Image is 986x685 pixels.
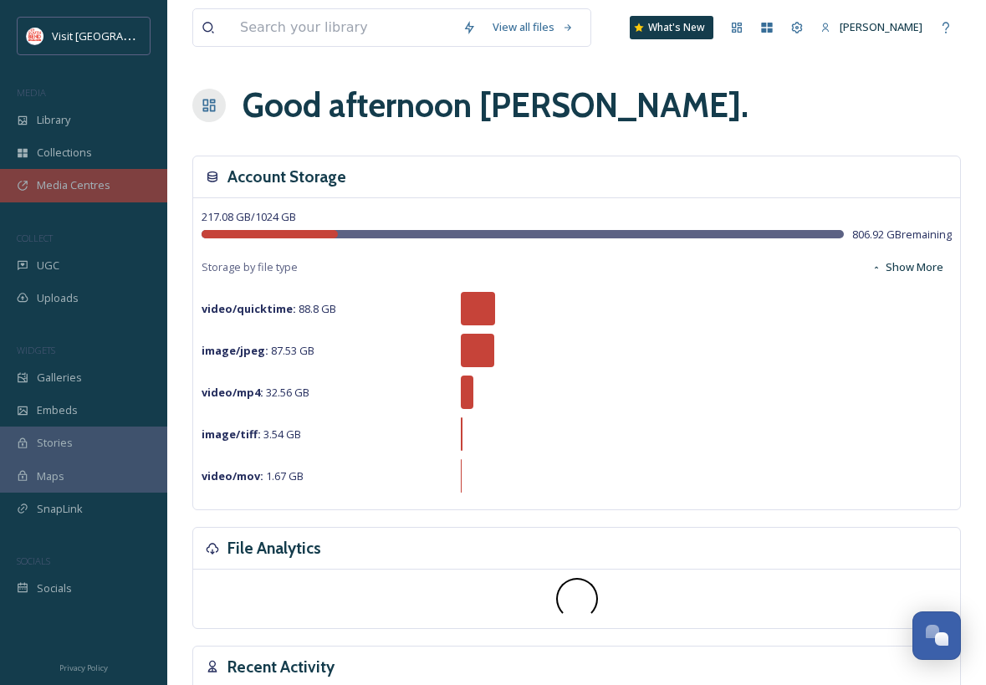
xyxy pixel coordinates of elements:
[202,301,336,316] span: 88.8 GB
[202,468,304,483] span: 1.67 GB
[202,259,298,275] span: Storage by file type
[227,655,335,679] h3: Recent Activity
[202,301,296,316] strong: video/quicktime :
[852,227,952,243] span: 806.92 GB remaining
[202,385,263,400] strong: video/mp4 :
[202,343,314,358] span: 87.53 GB
[202,468,263,483] strong: video/mov :
[17,232,53,244] span: COLLECT
[37,580,72,596] span: Socials
[484,11,582,43] a: View all files
[202,427,261,442] strong: image/tiff :
[37,468,64,484] span: Maps
[59,662,108,673] span: Privacy Policy
[37,435,73,451] span: Stories
[630,16,713,39] a: What's New
[17,555,50,567] span: SOCIALS
[227,165,346,189] h3: Account Storage
[912,611,961,660] button: Open Chat
[37,112,70,128] span: Library
[232,9,454,46] input: Search your library
[37,370,82,386] span: Galleries
[37,258,59,273] span: UGC
[202,427,301,442] span: 3.54 GB
[863,251,952,284] button: Show More
[202,209,296,224] span: 217.08 GB / 1024 GB
[52,28,181,43] span: Visit [GEOGRAPHIC_DATA]
[243,80,748,130] h1: Good afternoon [PERSON_NAME] .
[37,145,92,161] span: Collections
[17,344,55,356] span: WIDGETS
[840,19,922,34] span: [PERSON_NAME]
[37,177,110,193] span: Media Centres
[37,290,79,306] span: Uploads
[37,501,83,517] span: SnapLink
[17,86,46,99] span: MEDIA
[59,657,108,677] a: Privacy Policy
[27,28,43,44] img: vsbm-stackedMISH_CMYKlogo2017.jpg
[37,402,78,418] span: Embeds
[812,11,931,43] a: [PERSON_NAME]
[227,536,321,560] h3: File Analytics
[202,385,309,400] span: 32.56 GB
[202,343,268,358] strong: image/jpeg :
